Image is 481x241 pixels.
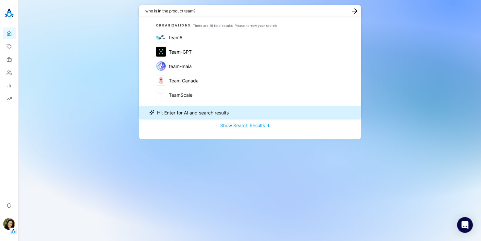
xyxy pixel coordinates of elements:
div: team-maia [169,63,192,69]
button: Ilana DjemalTenant Logo [3,215,16,234]
button: TTeamScale [139,88,361,102]
h3: organizations [139,21,191,30]
div: TeamScale [169,92,192,98]
div: Open Intercom Messenger [457,217,473,233]
img: Team-GPT [156,46,166,57]
button: Team CanadaTeam Canada [139,73,361,88]
img: Tenant Logo [10,228,17,234]
textarea: who is in the product team? [145,8,347,14]
button: Team-GPTTeam-GPT [139,44,361,59]
img: Ilana Djemal [3,218,15,230]
button: Show Search Results ↓ [143,116,348,128]
span: There are 16 total results. Please narrow your search [193,24,277,27]
img: Team Canada [156,75,166,86]
div: team8 [169,35,183,40]
img: team8 [156,32,166,43]
div: T [156,90,166,100]
img: Akooda Logo [3,7,16,20]
button: team-maiateam-maia [139,59,361,73]
span: Hit Enter for AI and search results [157,110,229,115]
button: team8team8 [139,30,361,44]
div: Team-GPT [169,49,192,55]
img: team-maia [156,61,166,71]
div: Team Canada [169,78,199,83]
